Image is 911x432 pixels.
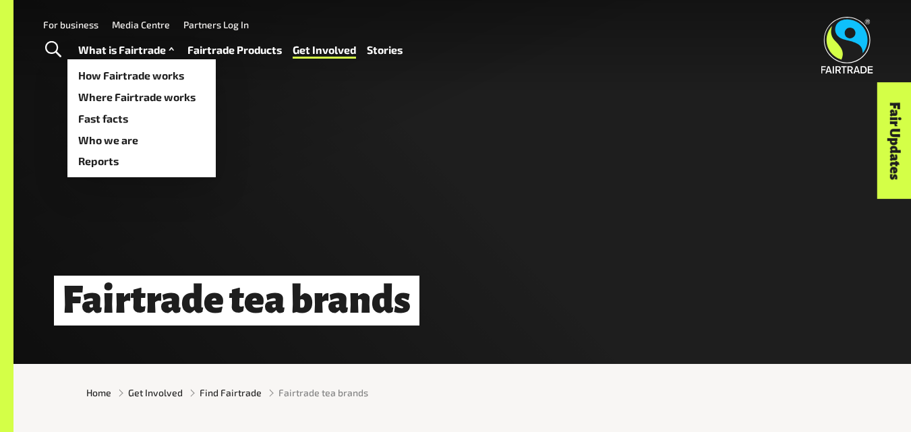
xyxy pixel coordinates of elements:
[36,33,69,67] a: Toggle Search
[128,385,183,400] a: Get Involved
[54,276,419,325] h1: Fairtrade tea brands
[278,385,368,400] span: Fairtrade tea brands
[200,385,262,400] a: Find Fairtrade
[43,19,98,30] a: For business
[367,40,403,60] a: Stories
[67,108,216,129] a: Fast facts
[187,40,282,60] a: Fairtrade Products
[67,150,216,172] a: Reports
[112,19,170,30] a: Media Centre
[821,17,873,73] img: Fairtrade Australia New Zealand logo
[67,129,216,151] a: Who we are
[293,40,356,60] a: Get Involved
[67,65,216,86] a: How Fairtrade works
[86,385,111,400] a: Home
[78,40,177,60] a: What is Fairtrade
[183,19,249,30] a: Partners Log In
[67,86,216,108] a: Where Fairtrade works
